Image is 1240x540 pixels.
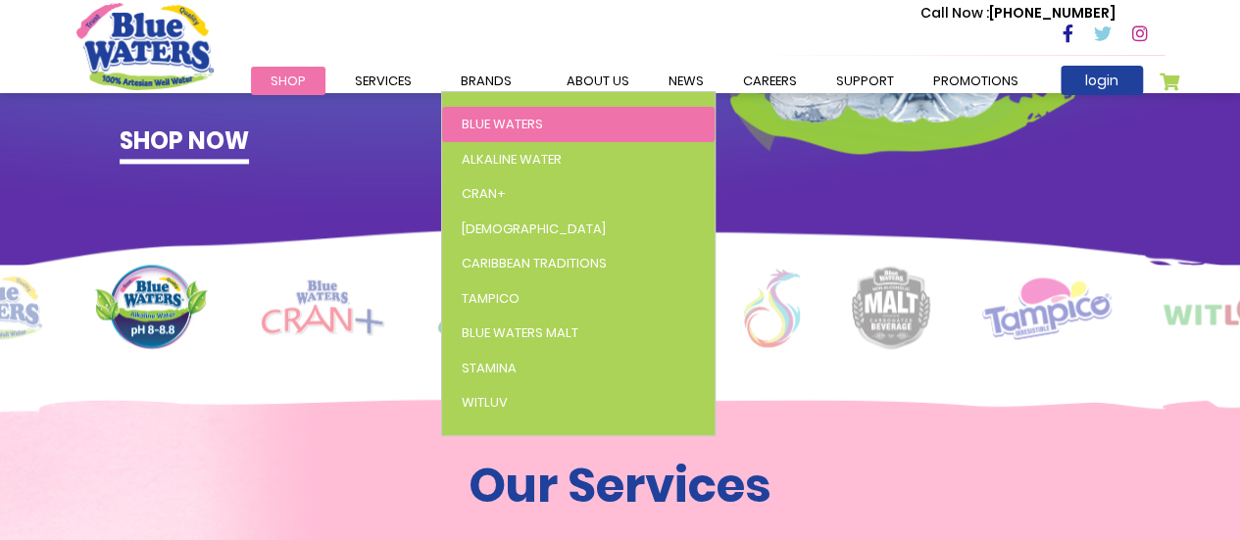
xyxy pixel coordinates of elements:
h1: Our Services [312,457,929,514]
a: careers [723,67,817,95]
span: Shop [271,72,306,90]
img: logo [744,269,800,347]
span: Services [355,72,412,90]
p: [PHONE_NUMBER] [920,3,1116,24]
img: logo [982,275,1112,339]
span: Blue Waters [462,115,543,133]
a: News [649,67,723,95]
span: Call Now : [920,3,989,23]
span: Alkaline Water [462,150,562,169]
a: support [817,67,914,95]
a: about us [547,67,649,95]
span: Brands [461,72,512,90]
span: Stamina [462,359,517,377]
a: login [1061,66,1143,95]
img: logo [436,278,542,337]
a: Shop now [120,123,249,164]
span: Blue Waters Malt [462,323,578,342]
a: store logo [76,3,214,89]
span: Tampico [462,289,520,308]
img: logo [261,279,384,335]
span: Cran+ [462,184,506,203]
span: Caribbean Traditions [462,254,607,272]
span: WitLuv [462,393,508,412]
img: logo [852,266,930,349]
img: logo [94,265,209,350]
a: Promotions [914,67,1038,95]
span: [DEMOGRAPHIC_DATA] [462,220,606,238]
